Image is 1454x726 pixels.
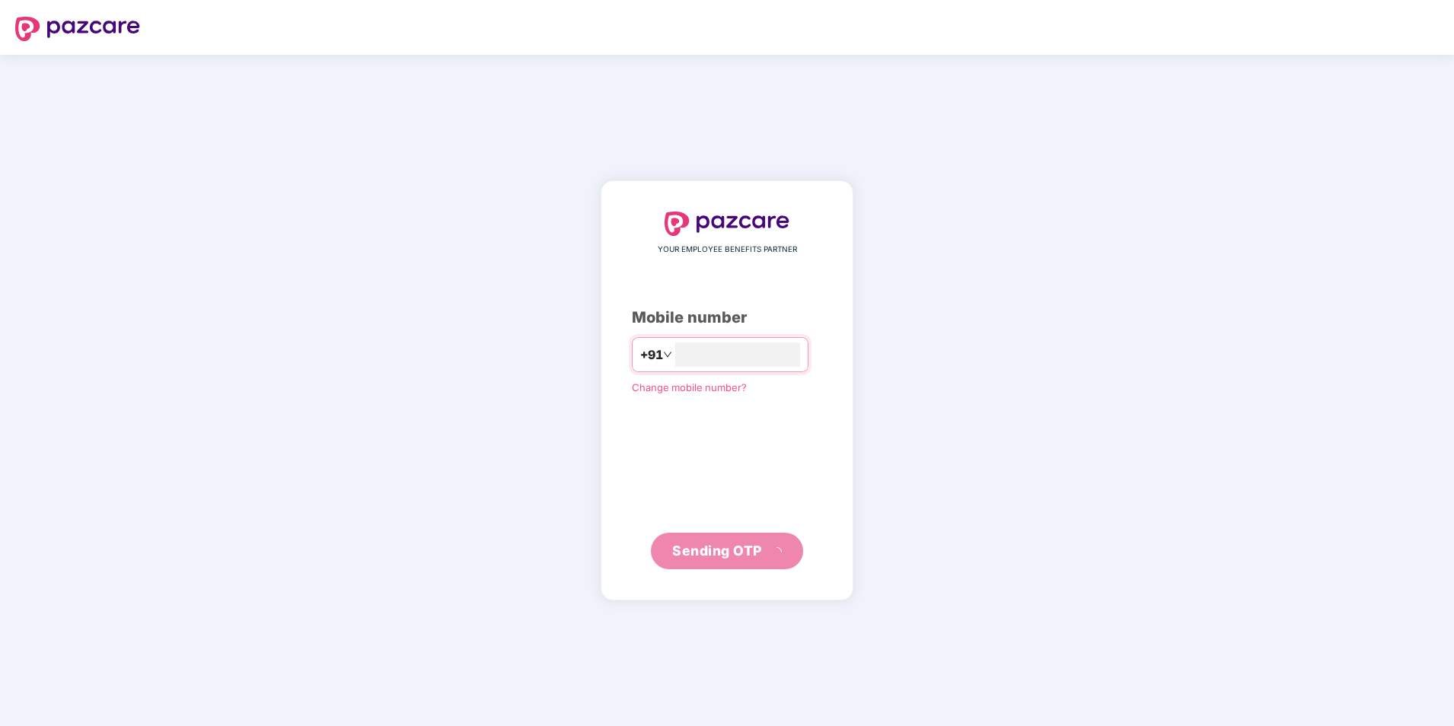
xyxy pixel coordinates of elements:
button: Sending OTPloading [651,533,803,569]
div: Mobile number [632,306,822,330]
a: Change mobile number? [632,381,747,393]
img: logo [15,17,140,41]
span: +91 [640,345,663,365]
span: down [663,350,672,359]
span: YOUR EMPLOYEE BENEFITS PARTNER [658,244,797,256]
img: logo [665,212,789,236]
